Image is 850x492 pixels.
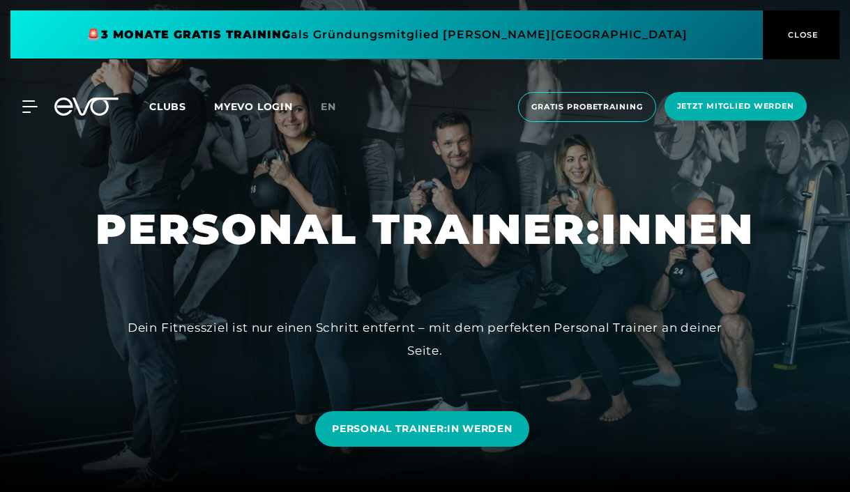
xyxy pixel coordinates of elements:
span: CLOSE [784,29,819,41]
span: PERSONAL TRAINER:IN WERDEN [332,422,512,436]
span: Gratis Probetraining [531,101,643,113]
span: Jetzt Mitglied werden [677,100,794,112]
a: Jetzt Mitglied werden [660,92,811,122]
h1: PERSONAL TRAINER:INNEN [96,202,754,256]
span: Clubs [149,100,186,113]
a: PERSONAL TRAINER:IN WERDEN [315,411,529,447]
a: MYEVO LOGIN [214,100,293,113]
div: Dein Fitnessziel ist nur einen Schritt entfernt – mit dem perfekten Personal Trainer an deiner Se... [112,316,739,362]
a: Gratis Probetraining [514,92,660,122]
span: en [321,100,336,113]
button: CLOSE [763,10,840,59]
a: Clubs [149,100,214,113]
a: en [321,99,353,115]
